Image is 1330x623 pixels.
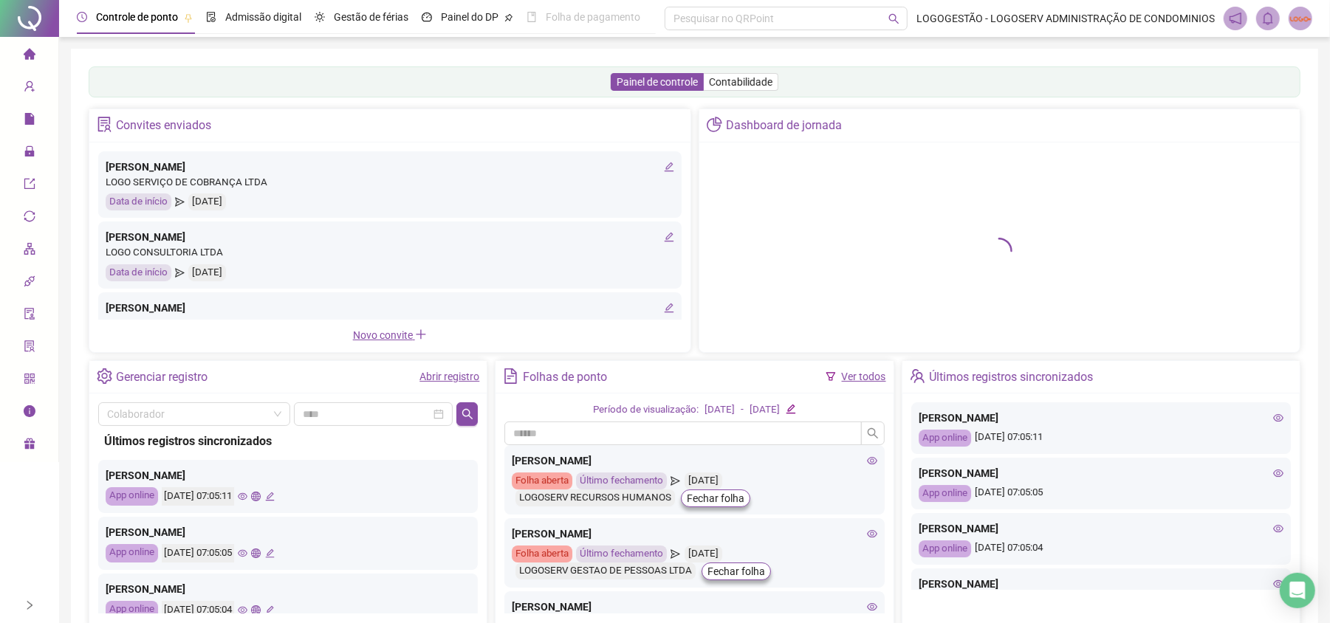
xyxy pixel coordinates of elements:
[415,328,427,340] span: plus
[709,76,772,88] span: Contabilidade
[888,13,899,24] span: search
[617,76,698,88] span: Painel de controle
[24,171,35,201] span: export
[175,193,185,210] span: send
[504,13,513,22] span: pushpin
[162,601,234,619] div: [DATE] 07:05:04
[238,492,247,501] span: eye
[919,485,1283,502] div: [DATE] 07:05:05
[512,599,877,615] div: [PERSON_NAME]
[24,106,35,136] span: file
[106,264,171,281] div: Data de início
[705,402,735,418] div: [DATE]
[512,452,877,469] div: [PERSON_NAME]
[24,74,35,103] span: user-add
[206,12,216,22] span: file-done
[786,404,795,413] span: edit
[750,402,780,418] div: [DATE]
[77,12,87,22] span: clock-circle
[97,368,112,384] span: setting
[24,366,35,396] span: qrcode
[593,402,699,418] div: Período de visualização:
[842,371,886,382] a: Ver todos
[919,520,1283,537] div: [PERSON_NAME]
[441,11,498,23] span: Painel do DP
[24,399,35,428] span: info-circle
[106,467,470,483] div: [PERSON_NAME]
[1229,12,1242,25] span: notification
[919,430,1283,447] div: [DATE] 07:05:11
[1289,7,1312,30] img: 2423
[523,365,607,390] div: Folhas de ponto
[251,492,261,501] span: global
[106,229,674,245] div: [PERSON_NAME]
[251,548,261,558] span: global
[116,365,208,390] div: Gerenciar registro
[685,545,722,562] div: [DATE]
[188,264,226,281] div: [DATE]
[707,117,722,132] span: pie-chart
[265,492,275,501] span: edit
[919,465,1283,481] div: [PERSON_NAME]
[106,487,158,506] div: App online
[576,472,667,489] div: Último fechamento
[910,368,925,384] span: team
[919,410,1283,426] div: [PERSON_NAME]
[702,562,771,580] button: Fechar folha
[225,11,301,23] span: Admissão digital
[265,548,275,558] span: edit
[919,430,971,447] div: App online
[503,368,518,384] span: file-text
[681,489,750,507] button: Fechar folha
[419,371,479,382] a: Abrir registro
[106,544,158,562] div: App online
[106,601,158,619] div: App online
[175,264,185,281] span: send
[24,334,35,363] span: solution
[1273,523,1283,534] span: eye
[24,139,35,168] span: lock
[671,472,680,489] span: send
[685,472,722,489] div: [DATE]
[24,269,35,298] span: api
[1280,573,1315,608] div: Open Intercom Messenger
[106,316,674,331] div: LOGOSERV GESTAO DE PESSOAS LTDA
[867,602,877,612] span: eye
[462,408,473,420] span: search
[238,548,247,558] span: eye
[334,11,408,23] span: Gestão de férias
[353,329,427,341] span: Novo convite
[24,204,35,233] span: sync
[919,576,1283,592] div: [PERSON_NAME]
[422,12,432,22] span: dashboard
[162,487,234,506] div: [DATE] 07:05:11
[984,236,1014,266] span: loading
[106,159,674,175] div: [PERSON_NAME]
[1273,468,1283,478] span: eye
[188,193,226,210] div: [DATE]
[1273,413,1283,423] span: eye
[527,12,537,22] span: book
[265,605,275,615] span: edit
[664,303,674,313] span: edit
[97,117,112,132] span: solution
[24,301,35,331] span: audit
[687,490,744,506] span: Fechar folha
[919,485,971,502] div: App online
[106,300,674,316] div: [PERSON_NAME]
[512,545,572,562] div: Folha aberta
[512,526,877,542] div: [PERSON_NAME]
[96,11,178,23] span: Controle de ponto
[929,365,1093,390] div: Últimos registros sincronizados
[162,544,234,562] div: [DATE] 07:05:05
[251,605,261,615] span: global
[664,232,674,242] span: edit
[546,11,640,23] span: Folha de pagamento
[24,431,35,461] span: gift
[515,562,696,579] div: LOGOSERV GESTAO DE PESSOAS LTDA
[826,371,836,382] span: filter
[1261,12,1275,25] span: bell
[919,540,971,557] div: App online
[106,581,470,597] div: [PERSON_NAME]
[184,13,193,22] span: pushpin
